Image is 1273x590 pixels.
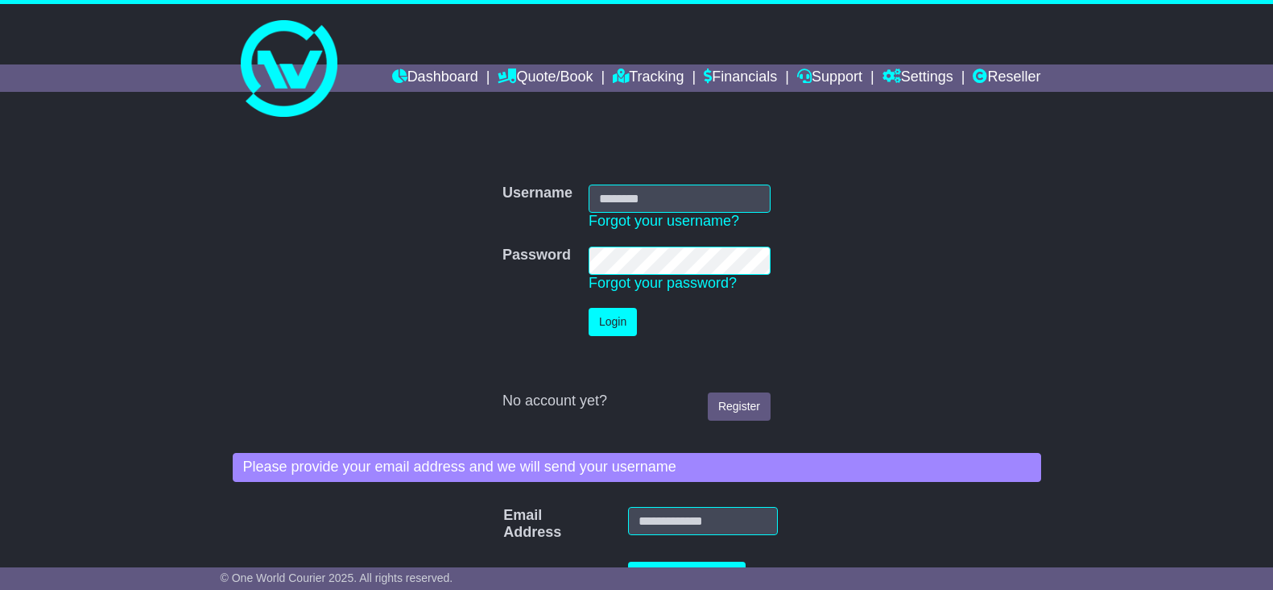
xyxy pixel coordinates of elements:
button: Recover Username [628,562,746,590]
a: Dashboard [392,64,478,92]
span: © One World Courier 2025. All rights reserved. [221,571,453,584]
a: Register [708,393,771,421]
a: Tracking [613,64,684,92]
div: Please provide your email address and we will send your username [233,453,1041,482]
a: Reseller [973,64,1040,92]
a: Quote/Book [498,64,593,92]
label: Email Address [495,507,524,542]
label: Username [502,185,572,202]
button: Login [589,308,637,336]
a: Financials [704,64,777,92]
a: Forgot your password? [589,275,737,291]
a: Support [797,64,862,92]
a: Settings [882,64,953,92]
label: Password [502,247,571,264]
div: No account yet? [502,393,771,410]
a: Forgot your username? [589,213,739,229]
